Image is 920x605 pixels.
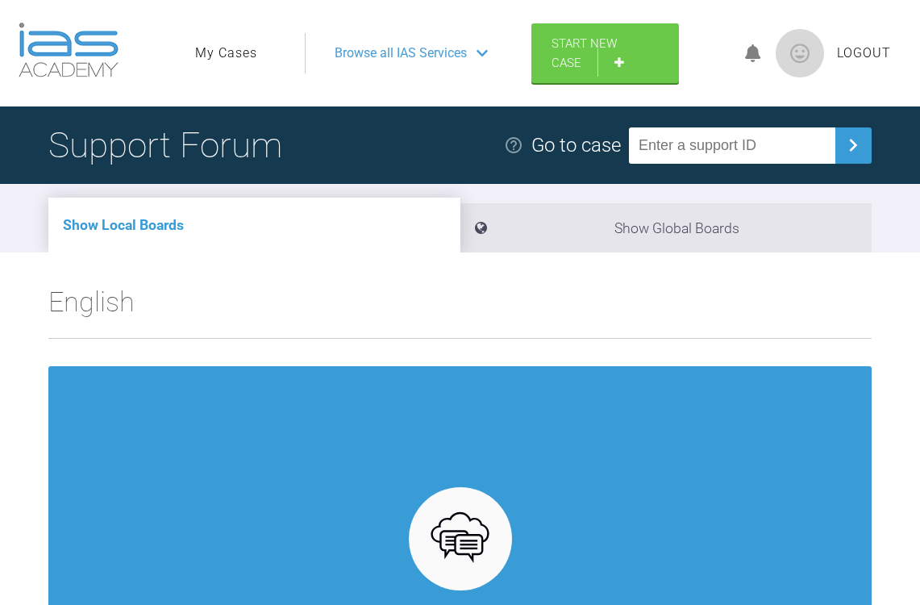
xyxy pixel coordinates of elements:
[460,203,872,252] li: Show Global Boards
[531,23,679,83] a: Start New Case
[552,36,617,70] span: Start New Case
[837,43,891,64] a: Logout
[48,117,282,173] h1: Support Forum
[429,508,491,570] img: opensource.6e495855.svg
[531,130,621,161] div: Go to case
[776,29,824,77] img: profile.png
[48,280,872,338] h2: English
[840,132,866,158] img: chevronRight.28bd32b0.svg
[504,136,523,155] img: help.e70b9f3d.svg
[335,43,467,64] span: Browse all IAS Services
[48,198,460,252] li: Show Local Boards
[195,43,257,64] a: My Cases
[629,127,835,164] input: Enter a support ID
[19,23,119,77] img: logo-light.3e3ef733.png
